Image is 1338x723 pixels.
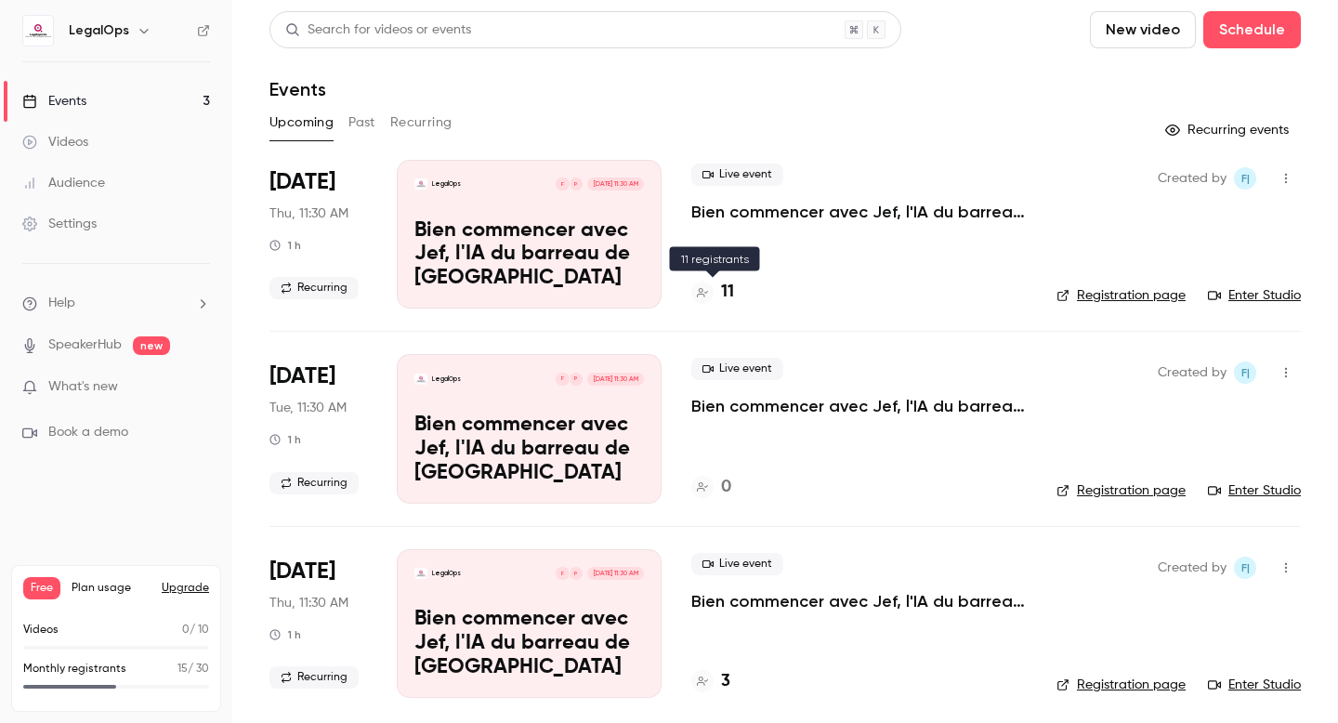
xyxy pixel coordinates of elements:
[269,167,335,197] span: [DATE]
[691,475,731,500] a: 0
[1234,557,1256,579] span: Frédéric | LegalOps
[721,280,734,305] h4: 11
[1241,361,1250,384] span: F|
[414,219,644,291] p: Bien commencer avec Jef, l'IA du barreau de [GEOGRAPHIC_DATA]
[390,108,453,138] button: Recurring
[1090,11,1196,48] button: New video
[721,669,730,694] h4: 3
[1056,676,1186,694] a: Registration page
[1158,167,1226,190] span: Created by
[348,108,375,138] button: Past
[23,661,126,677] p: Monthly registrants
[432,569,461,578] p: LegalOps
[691,590,1027,612] a: Bien commencer avec Jef, l'IA du barreau de [GEOGRAPHIC_DATA]
[1208,676,1301,694] a: Enter Studio
[555,372,570,387] div: F
[1203,11,1301,48] button: Schedule
[691,358,783,380] span: Live event
[555,177,570,191] div: F
[691,395,1027,417] a: Bien commencer avec Jef, l'IA du barreau de [GEOGRAPHIC_DATA]
[397,354,662,503] a: Bien commencer avec Jef, l'IA du barreau de BruxellesLegalOpsPF[DATE] 11:30 AMBien commencer avec...
[23,622,59,638] p: Videos
[269,160,367,309] div: Oct 16 Thu, 11:30 AM (Europe/Madrid)
[269,627,301,642] div: 1 h
[269,666,359,689] span: Recurring
[48,294,75,313] span: Help
[269,108,334,138] button: Upcoming
[587,373,643,386] span: [DATE] 11:30 AM
[1158,361,1226,384] span: Created by
[269,78,326,100] h1: Events
[269,277,359,299] span: Recurring
[22,92,86,111] div: Events
[269,204,348,223] span: Thu, 11:30 AM
[1234,361,1256,384] span: Frédéric | LegalOps
[182,622,209,638] p: / 10
[1208,481,1301,500] a: Enter Studio
[691,201,1027,223] a: Bien commencer avec Jef, l'IA du barreau de [GEOGRAPHIC_DATA]
[22,294,210,313] li: help-dropdown-opener
[269,238,301,253] div: 1 h
[569,372,584,387] div: P
[414,373,427,386] img: Bien commencer avec Jef, l'IA du barreau de Bruxelles
[1158,557,1226,579] span: Created by
[569,177,584,191] div: P
[177,661,209,677] p: / 30
[432,375,461,384] p: LegalOps
[397,549,662,698] a: Bien commencer avec Jef, l'IA du barreau de BruxellesLegalOpsPF[DATE] 11:30 AMBien commencer avec...
[285,20,471,40] div: Search for videos or events
[162,581,209,596] button: Upgrade
[48,377,118,397] span: What's new
[182,624,190,636] span: 0
[1241,557,1250,579] span: F|
[23,577,60,599] span: Free
[177,664,188,675] span: 15
[48,423,128,442] span: Book a demo
[269,432,301,447] div: 1 h
[691,669,730,694] a: 3
[269,557,335,586] span: [DATE]
[269,594,348,612] span: Thu, 11:30 AM
[721,475,731,500] h4: 0
[587,177,643,191] span: [DATE] 11:30 AM
[414,608,644,679] p: Bien commencer avec Jef, l'IA du barreau de [GEOGRAPHIC_DATA]
[23,16,53,46] img: LegalOps
[1056,286,1186,305] a: Registration page
[691,164,783,186] span: Live event
[269,399,347,417] span: Tue, 11:30 AM
[1157,115,1301,145] button: Recurring events
[397,160,662,309] a: Bien commencer avec Jef, l'IA du barreau de BruxellesLegalOpsPF[DATE] 11:30 AMBien commencer avec...
[555,566,570,581] div: F
[22,174,105,192] div: Audience
[22,215,97,233] div: Settings
[1056,481,1186,500] a: Registration page
[269,472,359,494] span: Recurring
[1234,167,1256,190] span: Frédéric | LegalOps
[48,335,122,355] a: SpeakerHub
[432,179,461,189] p: LegalOps
[587,567,643,580] span: [DATE] 11:30 AM
[569,566,584,581] div: P
[691,280,734,305] a: 11
[269,549,367,698] div: Oct 30 Thu, 11:30 AM (Europe/Madrid)
[133,336,170,355] span: new
[72,581,151,596] span: Plan usage
[1241,167,1250,190] span: F|
[414,567,427,580] img: Bien commencer avec Jef, l'IA du barreau de Bruxelles
[1208,286,1301,305] a: Enter Studio
[269,361,335,391] span: [DATE]
[22,133,88,151] div: Videos
[691,553,783,575] span: Live event
[69,21,129,40] h6: LegalOps
[269,354,367,503] div: Oct 21 Tue, 11:30 AM (Europe/Madrid)
[414,414,644,485] p: Bien commencer avec Jef, l'IA du barreau de [GEOGRAPHIC_DATA]
[414,177,427,191] img: Bien commencer avec Jef, l'IA du barreau de Bruxelles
